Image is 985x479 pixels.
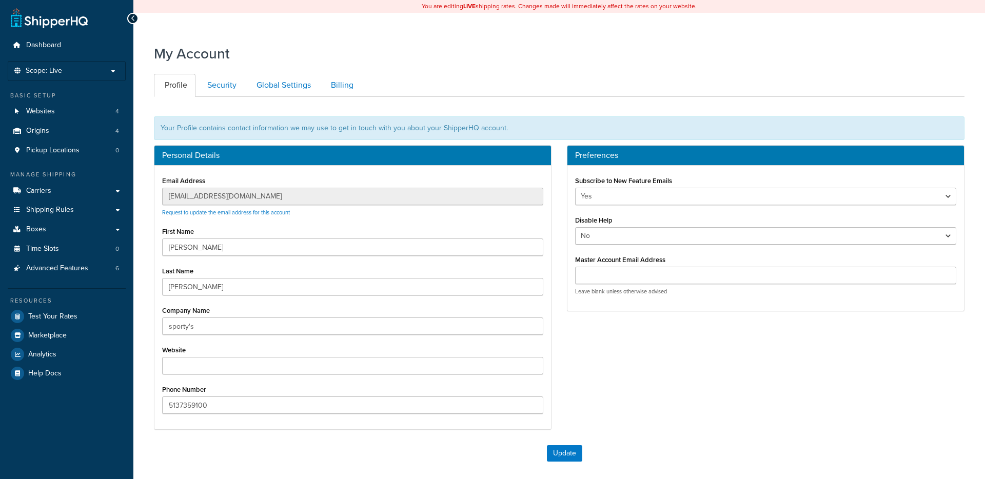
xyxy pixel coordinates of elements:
[115,107,119,116] span: 4
[246,74,319,97] a: Global Settings
[162,228,194,235] label: First Name
[28,312,77,321] span: Test Your Rates
[26,41,61,50] span: Dashboard
[28,331,67,340] span: Marketplace
[162,386,206,393] label: Phone Number
[26,127,49,135] span: Origins
[26,206,74,214] span: Shipping Rules
[26,245,59,253] span: Time Slots
[8,182,126,201] a: Carriers
[26,146,80,155] span: Pickup Locations
[8,170,126,179] div: Manage Shipping
[8,259,126,278] li: Advanced Features
[154,44,230,64] h1: My Account
[8,122,126,141] a: Origins 4
[196,74,245,97] a: Security
[8,364,126,383] a: Help Docs
[575,177,672,185] label: Subscribe to New Feature Emails
[8,296,126,305] div: Resources
[8,36,126,55] a: Dashboard
[115,146,119,155] span: 0
[115,264,119,273] span: 6
[154,116,964,140] div: Your Profile contains contact information we may use to get in touch with you about your ShipperH...
[154,74,195,97] a: Profile
[8,201,126,219] a: Shipping Rules
[8,345,126,364] a: Analytics
[8,239,126,258] a: Time Slots 0
[162,151,543,160] h3: Personal Details
[162,177,205,185] label: Email Address
[26,67,62,75] span: Scope: Live
[8,141,126,160] li: Pickup Locations
[162,267,193,275] label: Last Name
[575,151,956,160] h3: Preferences
[11,8,88,28] a: ShipperHQ Home
[8,102,126,121] a: Websites 4
[115,245,119,253] span: 0
[320,74,362,97] a: Billing
[26,107,55,116] span: Websites
[8,220,126,239] a: Boxes
[28,350,56,359] span: Analytics
[8,141,126,160] a: Pickup Locations 0
[162,208,290,216] a: Request to update the email address for this account
[115,127,119,135] span: 4
[8,326,126,345] a: Marketplace
[162,346,186,354] label: Website
[8,259,126,278] a: Advanced Features 6
[547,445,582,462] button: Update
[8,307,126,326] a: Test Your Rates
[28,369,62,378] span: Help Docs
[8,91,126,100] div: Basic Setup
[162,307,210,314] label: Company Name
[575,256,665,264] label: Master Account Email Address
[8,102,126,121] li: Websites
[26,187,51,195] span: Carriers
[575,216,613,224] label: Disable Help
[463,2,476,11] b: LIVE
[575,288,956,295] p: Leave blank unless otherwise advised
[26,264,88,273] span: Advanced Features
[26,225,46,234] span: Boxes
[8,122,126,141] li: Origins
[8,239,126,258] li: Time Slots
